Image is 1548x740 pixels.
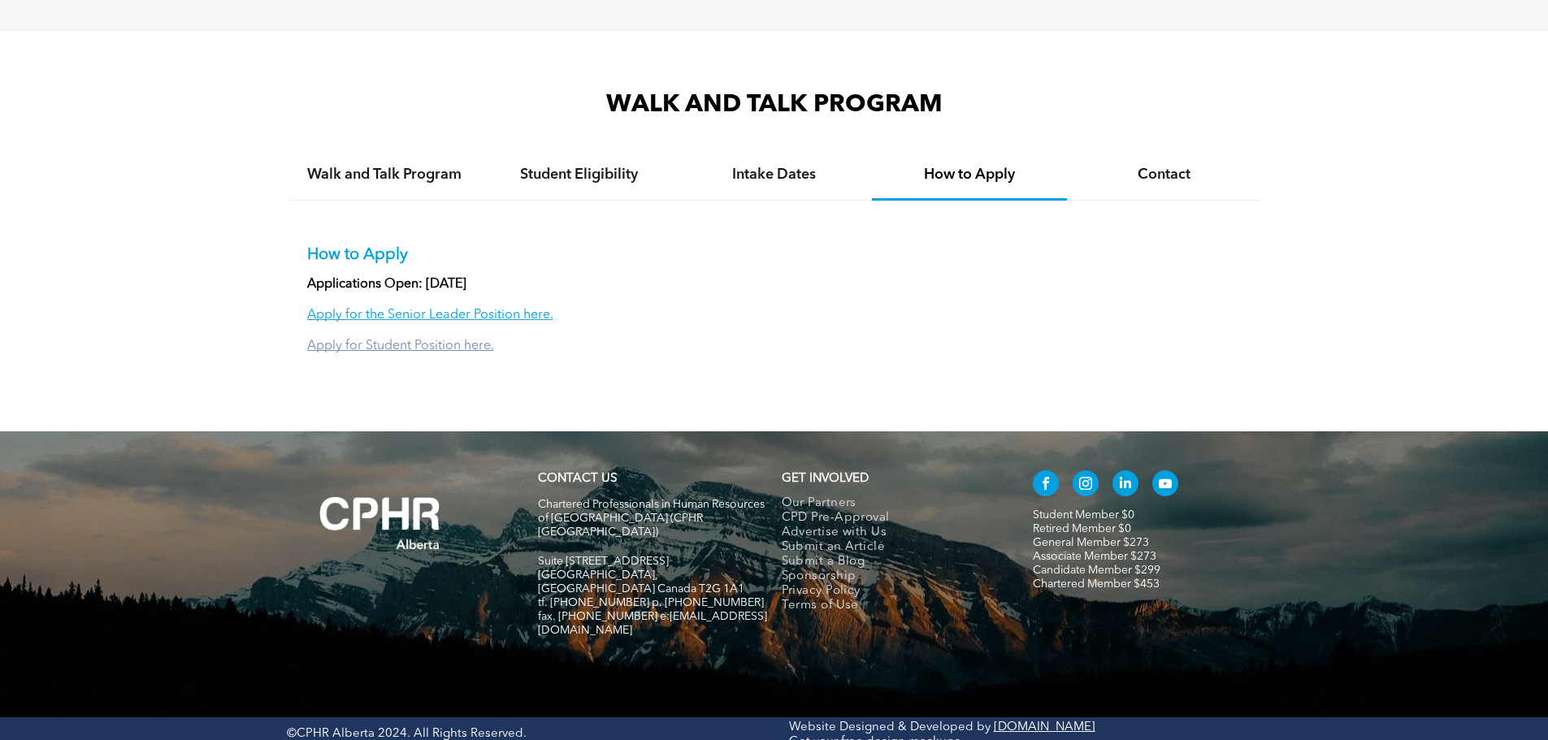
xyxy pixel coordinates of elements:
[1033,509,1134,521] a: Student Member $0
[782,599,999,613] a: Terms of Use
[782,526,999,540] a: Advertise with Us
[496,166,662,184] h4: Student Eligibility
[307,245,1242,265] p: How to Apply
[1033,551,1156,562] a: Associate Member $273
[538,611,767,636] span: fax. [PHONE_NUMBER] e:[EMAIL_ADDRESS][DOMAIN_NAME]
[782,584,999,599] a: Privacy Policy
[606,93,943,117] span: WALK AND TALK PROGRAM
[538,597,764,608] span: tf. [PHONE_NUMBER] p. [PHONE_NUMBER]
[1033,470,1059,500] a: facebook
[782,496,999,511] a: Our Partners
[1152,470,1178,500] a: youtube
[782,569,999,584] a: Sponsorship
[538,473,617,485] a: CONTACT US
[287,728,527,740] span: ©CPHR Alberta 2024. All Rights Reserved.
[789,721,991,734] a: Website Designed & Developed by
[1033,565,1160,576] a: Candidate Member $299
[1033,578,1160,590] a: Chartered Member $453
[538,556,669,567] span: Suite [STREET_ADDRESS]
[1033,537,1149,548] a: General Member $273
[287,464,474,582] img: A white background with a few lines on it
[301,166,467,184] h4: Walk and Talk Program
[1082,166,1247,184] h4: Contact
[538,499,765,538] span: Chartered Professionals in Human Resources of [GEOGRAPHIC_DATA] (CPHR [GEOGRAPHIC_DATA])
[1073,470,1099,500] a: instagram
[307,340,494,353] a: Apply for Student Position here.
[307,309,553,322] a: Apply for the Senior Leader Position here.
[782,540,999,555] a: Submit an Article
[307,278,466,291] strong: Applications Open: [DATE]
[782,555,999,569] a: Submit a Blog
[782,473,869,485] span: GET INVOLVED
[887,166,1052,184] h4: How to Apply
[1112,470,1138,500] a: linkedin
[994,721,1095,734] a: [DOMAIN_NAME]
[538,569,744,595] span: [GEOGRAPHIC_DATA], [GEOGRAPHIC_DATA] Canada T2G 1A1
[1033,523,1131,534] a: Retired Member $0
[692,166,857,184] h4: Intake Dates
[782,511,999,526] a: CPD Pre-Approval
